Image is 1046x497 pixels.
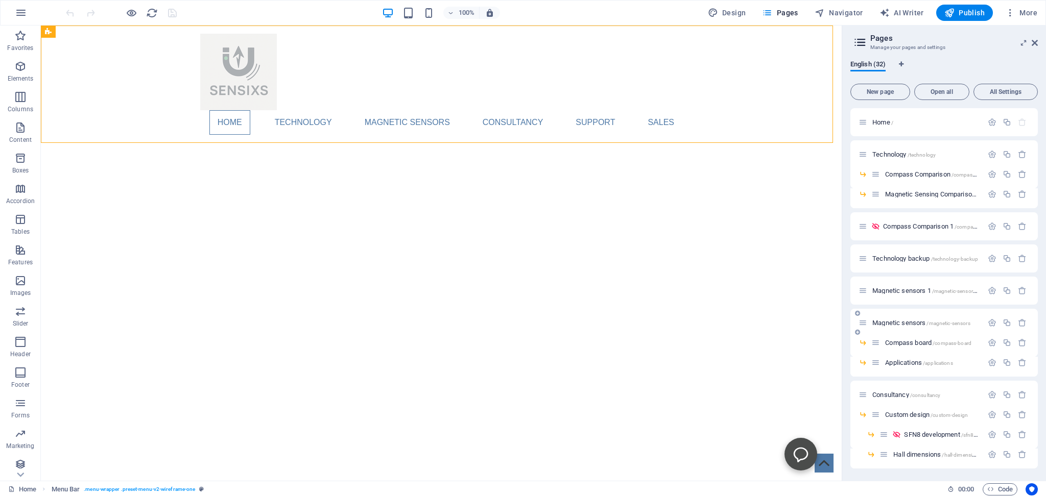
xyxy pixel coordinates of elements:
[885,170,1004,178] span: Click to open page
[199,486,204,492] i: This element is a customizable preset
[1018,450,1027,459] div: Remove
[125,7,137,19] button: Click here to leave preview mode and continue editing
[704,5,750,21] button: Design
[850,84,910,100] button: New page
[1018,358,1027,367] div: Remove
[146,7,158,19] i: Reload page
[11,228,30,236] p: Tables
[1003,150,1011,159] div: Duplicate
[1003,254,1011,263] div: Duplicate
[10,350,31,358] p: Header
[1018,286,1027,295] div: Remove
[890,451,983,458] div: Hall dimensions/hall-dimensions
[1018,118,1027,127] div: The startpage cannot be deleted
[955,224,1012,230] span: /compass-comparison-1
[875,5,928,21] button: AI Writer
[880,223,983,230] div: Compass Comparison 1/compass-comparison-1
[910,392,941,398] span: /consultancy
[811,5,867,21] button: Navigator
[1003,118,1011,127] div: Duplicate
[988,318,996,327] div: Settings
[988,150,996,159] div: Settings
[901,431,982,438] div: SFN8 development/sfn8-development
[8,258,33,266] p: Features
[10,289,31,297] p: Images
[485,8,494,17] i: On resize automatically adjust zoom level to fit chosen device.
[988,430,996,439] div: Settings
[988,390,996,399] div: Settings
[932,288,981,294] span: /magnetic-sensors-1
[872,391,940,399] span: Click to open page
[919,89,965,95] span: Open all
[872,255,978,262] span: Technology backup
[869,255,983,262] div: Technology backup/technology-backup
[883,222,1012,230] span: Click to open page
[1003,286,1011,295] div: Duplicate
[704,5,750,21] div: Design (Ctrl+Alt+Y)
[8,74,34,83] p: Elements
[947,483,974,495] h6: Session time
[869,287,983,294] div: Magnetic sensors 1/magnetic-sensors-1
[983,483,1017,495] button: Code
[872,287,980,294] span: Click to open page
[988,170,996,179] div: Settings
[870,43,1017,52] h3: Manage your pages and settings
[869,391,983,398] div: Consultancy/consultancy
[869,151,983,158] div: Technology/technology
[882,411,983,418] div: Custom design/custom-design
[872,319,970,327] span: Magnetic sensors
[882,171,983,178] div: Compass Comparison/compass-comparison
[988,190,996,198] div: Settings
[978,89,1033,95] span: All Settings
[893,451,981,458] span: Click to open page
[1003,222,1011,231] div: Duplicate
[988,222,996,231] div: Settings
[850,58,886,72] span: English (32)
[1003,338,1011,347] div: Duplicate
[931,256,979,262] span: /technology-backup
[443,7,480,19] button: 100%
[944,8,985,18] span: Publish
[1003,430,1011,439] div: Duplicate
[1018,410,1027,419] div: Remove
[933,340,971,346] span: /compass-board
[850,60,1038,80] div: Language Tabs
[958,483,974,495] span: 00 00
[936,5,993,21] button: Publish
[872,151,936,158] span: Click to open page
[52,483,204,495] nav: breadcrumb
[1003,318,1011,327] div: Duplicate
[1018,430,1027,439] div: Remove
[1003,190,1011,198] div: Duplicate
[1018,170,1027,179] div: Remove
[923,360,953,366] span: /applications
[8,483,36,495] a: Click to cancel selection. Double-click to open Pages
[885,339,971,346] span: Click to open page
[855,89,906,95] span: New page
[869,119,983,126] div: Home/
[891,120,893,126] span: /
[13,319,29,328] p: Slider
[1003,450,1011,459] div: Duplicate
[84,483,195,495] span: . menu-wrapper .preset-menu-v2-wireframe-one
[1018,318,1027,327] div: Remove
[885,411,968,418] span: Click to open page
[931,412,968,418] span: /custom-design
[872,118,893,126] span: Click to open page
[146,7,158,19] button: reload
[6,197,35,205] p: Accordion
[1003,170,1011,179] div: Duplicate
[988,410,996,419] div: Settings
[870,34,1038,43] h2: Pages
[8,105,33,113] p: Columns
[987,483,1013,495] span: Code
[7,44,33,52] p: Favorites
[6,442,34,450] p: Marketing
[988,358,996,367] div: Settings
[952,172,1005,178] span: /compass-comparison
[926,320,970,326] span: /magnetic-sensors
[1018,254,1027,263] div: Remove
[762,8,798,18] span: Pages
[869,319,983,326] div: Magnetic sensors/magnetic-sensors
[11,411,30,419] p: Forms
